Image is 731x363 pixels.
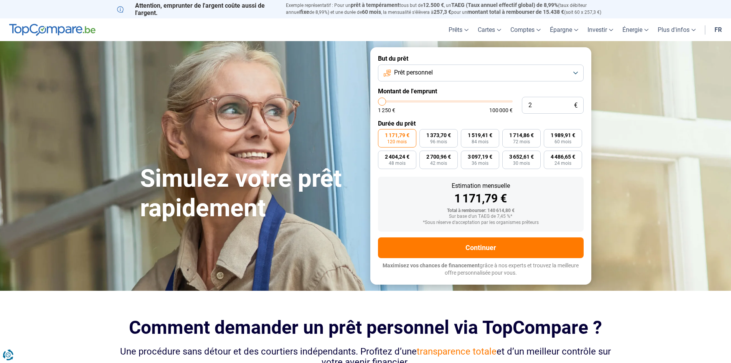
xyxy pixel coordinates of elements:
span: 96 mois [430,139,447,144]
h2: Comment demander un prêt personnel via TopCompare ? [117,317,614,338]
span: Maximisez vos chances de financement [383,262,480,269]
div: *Sous réserve d'acceptation par les organismes prêteurs [384,220,578,225]
span: 84 mois [472,139,488,144]
div: 1 171,79 € [384,193,578,204]
span: 2 404,24 € [385,154,409,159]
span: 100 000 € [489,108,513,113]
a: Énergie [618,18,653,41]
label: Durée du prêt [378,120,584,127]
p: grâce à nos experts et trouvez la meilleure offre personnalisée pour vous. [378,262,584,277]
span: 1 519,41 € [468,133,492,138]
a: Épargne [545,18,583,41]
a: fr [710,18,726,41]
button: Continuer [378,237,584,258]
button: Prêt personnel [378,65,584,81]
span: € [574,102,578,109]
span: 3 652,61 € [509,154,534,159]
div: Total à rembourser: 140 614,80 € [384,208,578,214]
h1: Simulez votre prêt rapidement [140,164,361,223]
span: 1 714,86 € [509,133,534,138]
a: Cartes [473,18,506,41]
a: Plus d'infos [653,18,700,41]
span: 257,3 € [434,9,451,15]
span: 48 mois [389,161,406,166]
img: TopCompare [9,24,96,36]
div: Sur base d'un TAEG de 7,45 %* [384,214,578,219]
span: 36 mois [472,161,488,166]
div: Estimation mensuelle [384,183,578,189]
span: Prêt personnel [394,68,433,77]
span: 4 486,65 € [551,154,575,159]
span: fixe [300,9,309,15]
span: TAEG (Taux annuel effectif global) de 8,99% [451,2,558,8]
span: transparence totale [417,346,497,357]
label: Montant de l'emprunt [378,88,584,95]
a: Investir [583,18,618,41]
span: 72 mois [513,139,530,144]
p: Attention, emprunter de l'argent coûte aussi de l'argent. [117,2,277,17]
span: 12.500 € [423,2,444,8]
a: Prêts [444,18,473,41]
span: 1 171,79 € [385,133,409,138]
span: 30 mois [513,161,530,166]
label: But du prêt [378,55,584,62]
p: Exemple représentatif : Pour un tous but de , un (taux débiteur annuel de 8,99%) et une durée de ... [286,2,614,16]
span: prêt à tempérament [351,2,399,8]
span: 1 989,91 € [551,133,575,138]
span: 1 250 € [378,108,395,113]
span: 60 mois [362,9,381,15]
span: 120 mois [387,139,407,144]
a: Comptes [506,18,545,41]
span: 42 mois [430,161,447,166]
span: 2 700,96 € [426,154,451,159]
span: montant total à rembourser de 15.438 € [467,9,564,15]
span: 3 097,19 € [468,154,492,159]
span: 1 373,70 € [426,133,451,138]
span: 60 mois [554,139,571,144]
span: 24 mois [554,161,571,166]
